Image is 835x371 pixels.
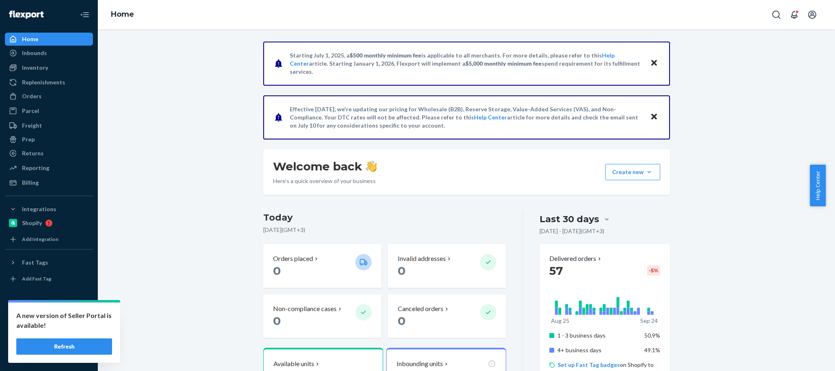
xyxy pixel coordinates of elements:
p: A new version of Seller Portal is available! [16,311,112,330]
button: Give Feedback [5,348,93,361]
div: Inventory [22,64,48,72]
span: 0 [273,264,281,278]
button: Invalid addresses 0 [388,244,506,288]
button: Delivered orders [549,254,603,263]
p: Canceled orders [398,304,443,314]
button: Open Search Box [768,7,784,23]
span: 50.9% [644,332,660,339]
button: Open account menu [804,7,820,23]
p: 4+ business days [557,346,638,354]
span: 0 [273,314,281,328]
p: Orders placed [273,254,313,263]
div: Returns [22,149,44,157]
div: Replenishments [22,78,65,86]
a: Prep [5,133,93,146]
button: Close [649,57,659,69]
button: Open notifications [786,7,802,23]
div: Billing [22,179,39,187]
p: Available units [273,359,314,369]
button: Create new [605,164,660,180]
a: Settings [5,307,93,320]
p: Non-compliance cases [273,304,337,314]
a: Home [5,33,93,46]
button: Fast Tags [5,256,93,269]
div: Fast Tags [22,258,48,267]
div: Add Integration [22,236,58,243]
span: $500 monthly minimum fee [350,52,421,59]
span: 0 [398,264,405,278]
button: Orders placed 0 [263,244,381,288]
a: Shopify [5,216,93,230]
div: Freight [22,121,42,130]
a: Reporting [5,161,93,174]
p: 1 - 3 business days [557,331,638,340]
div: Last 30 days [540,213,599,225]
a: Inventory [5,61,93,74]
span: 0 [398,314,405,328]
a: Home [111,10,134,19]
ol: breadcrumbs [104,3,141,26]
a: Freight [5,119,93,132]
button: Canceled orders 0 [388,294,506,338]
a: Orders [5,90,93,103]
h1: Welcome back [273,159,377,174]
a: Replenishments [5,76,93,89]
p: Here’s a quick overview of your business [273,177,377,185]
a: Add Fast Tag [5,272,93,285]
button: Non-compliance cases 0 [263,294,381,338]
span: 49.1% [644,347,660,353]
a: Set up Fast Tag badges [557,361,620,368]
div: Inbounds [22,49,47,57]
p: [DATE] - [DATE] ( GMT+3 ) [540,227,604,235]
p: Starting July 1, 2025, a is applicable to all merchants. For more details, please refer to this a... [290,51,642,76]
div: -5 % [647,265,660,276]
span: 57 [549,264,563,278]
button: Help Center [810,165,826,206]
a: Parcel [5,104,93,117]
div: Home [22,35,38,43]
img: hand-wave emoji [366,161,377,172]
div: Shopify [22,219,42,227]
p: Invalid addresses [398,254,446,263]
div: Prep [22,135,35,144]
a: Help Center [474,114,507,121]
h3: Today [263,211,507,224]
button: Refresh [16,338,112,355]
a: Inbounds [5,46,93,60]
a: Add Integration [5,233,93,246]
a: Billing [5,176,93,189]
div: Integrations [22,205,56,213]
button: Integrations [5,203,93,216]
div: Parcel [22,107,39,115]
div: Add Fast Tag [22,275,51,282]
p: [DATE] ( GMT+3 ) [263,226,507,234]
p: Aug 25 [551,317,569,325]
p: Effective [DATE], we're updating our pricing for Wholesale (B2B), Reserve Storage, Value-Added Se... [290,105,642,130]
a: Returns [5,147,93,160]
span: $5,000 monthly minimum fee [465,60,542,67]
p: Sep 24 [640,317,658,325]
a: Help Center [5,334,93,347]
p: Inbounding units [397,359,443,369]
a: Talk to Support [5,320,93,333]
img: Flexport logo [9,11,44,19]
button: Close Navigation [77,7,93,23]
button: Close [649,111,659,123]
div: Orders [22,92,42,100]
div: Reporting [22,164,49,172]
